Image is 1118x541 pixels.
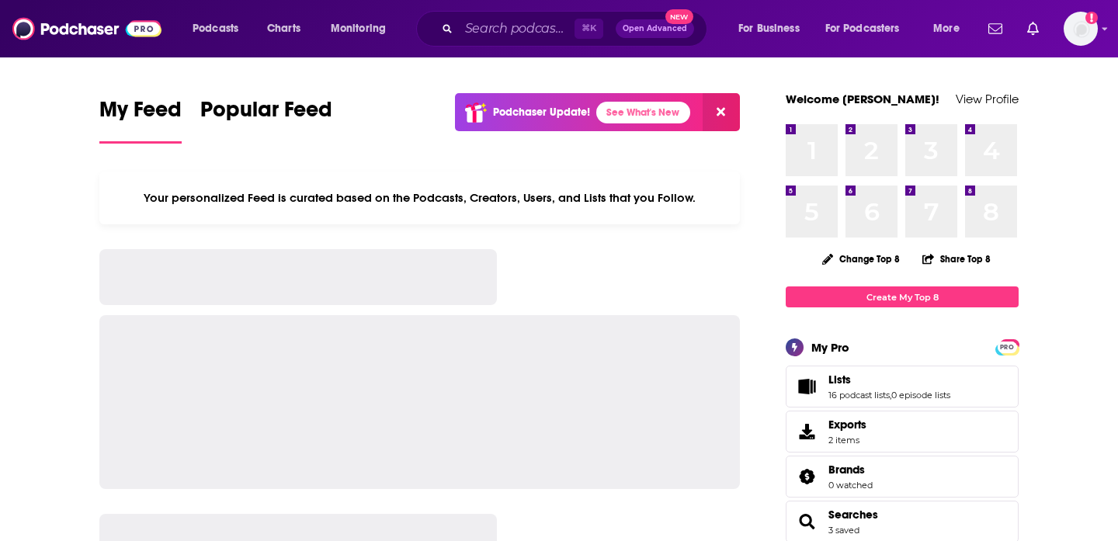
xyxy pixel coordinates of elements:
[982,16,1009,42] a: Show notifications dropdown
[811,340,849,355] div: My Pro
[786,456,1019,498] span: Brands
[828,525,859,536] a: 3 saved
[1064,12,1098,46] span: Logged in as CommsPodchaser
[956,92,1019,106] a: View Profile
[1085,12,1098,24] svg: Add a profile image
[828,373,950,387] a: Lists
[1064,12,1098,46] button: Show profile menu
[575,19,603,39] span: ⌘ K
[791,466,822,487] a: Brands
[99,172,740,224] div: Your personalized Feed is curated based on the Podcasts, Creators, Users, and Lists that you Follow.
[933,18,960,40] span: More
[828,418,866,432] span: Exports
[320,16,406,41] button: open menu
[828,463,865,477] span: Brands
[791,421,822,442] span: Exports
[791,376,822,397] a: Lists
[596,102,690,123] a: See What's New
[998,341,1016,352] a: PRO
[786,366,1019,407] span: Lists
[12,14,161,43] img: Podchaser - Follow, Share and Rate Podcasts
[665,9,693,24] span: New
[786,92,939,106] a: Welcome [PERSON_NAME]!
[891,390,950,401] a: 0 episode lists
[825,18,900,40] span: For Podcasters
[182,16,259,41] button: open menu
[1021,16,1045,42] a: Show notifications dropdown
[828,435,866,446] span: 2 items
[623,25,687,33] span: Open Advanced
[99,96,182,132] span: My Feed
[493,106,590,119] p: Podchaser Update!
[99,96,182,144] a: My Feed
[616,19,694,38] button: Open AdvancedNew
[890,390,891,401] span: ,
[791,511,822,532] a: Searches
[828,463,873,477] a: Brands
[257,16,310,41] a: Charts
[813,249,909,269] button: Change Top 8
[786,411,1019,453] a: Exports
[922,244,991,274] button: Share Top 8
[828,390,890,401] a: 16 podcast lists
[922,16,979,41] button: open menu
[331,18,386,40] span: Monitoring
[998,342,1016,353] span: PRO
[828,373,851,387] span: Lists
[815,16,922,41] button: open menu
[738,18,800,40] span: For Business
[267,18,300,40] span: Charts
[727,16,819,41] button: open menu
[828,508,878,522] a: Searches
[459,16,575,41] input: Search podcasts, credits, & more...
[200,96,332,144] a: Popular Feed
[1064,12,1098,46] img: User Profile
[828,480,873,491] a: 0 watched
[786,286,1019,307] a: Create My Top 8
[193,18,238,40] span: Podcasts
[200,96,332,132] span: Popular Feed
[431,11,722,47] div: Search podcasts, credits, & more...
